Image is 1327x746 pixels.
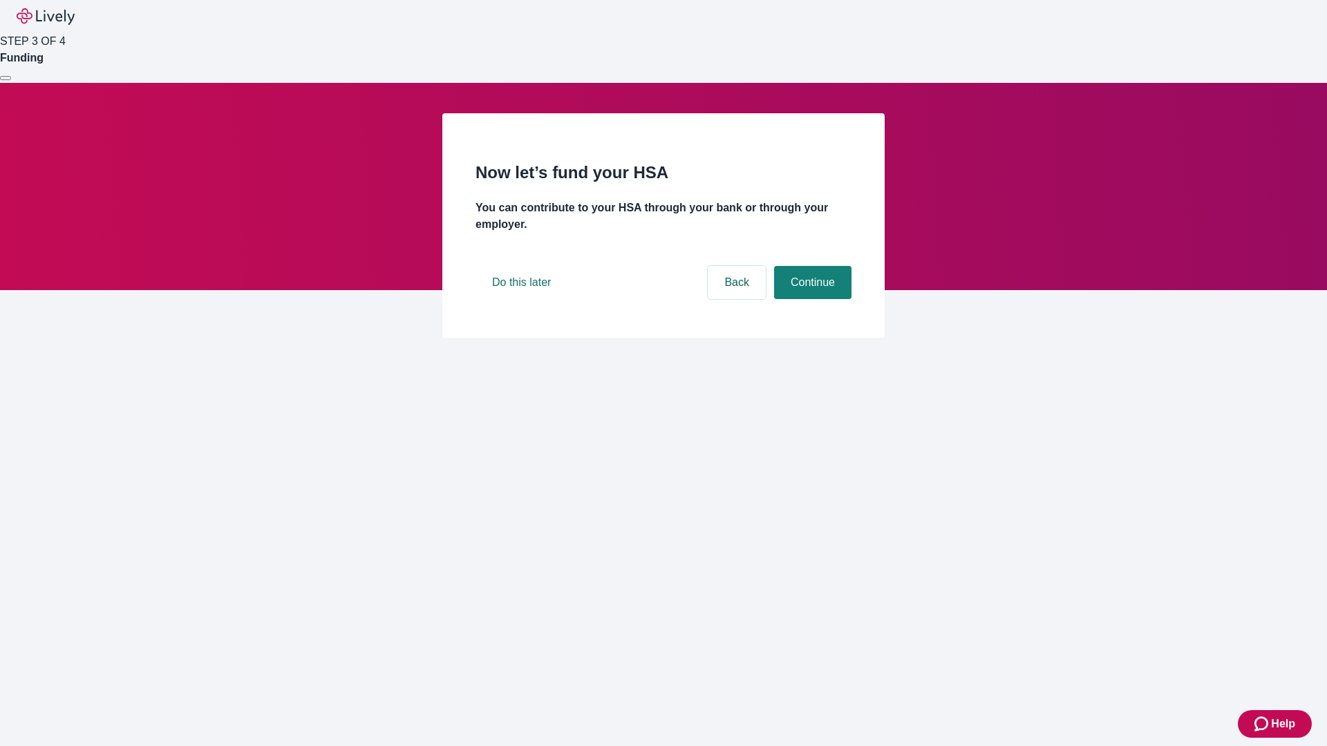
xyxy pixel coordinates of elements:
[1254,716,1271,732] svg: Zendesk support icon
[708,266,766,299] button: Back
[17,8,75,25] img: Lively
[476,266,567,299] button: Do this later
[1271,716,1295,732] span: Help
[774,266,851,299] button: Continue
[476,160,851,185] h2: Now let’s fund your HSA
[1238,710,1312,738] button: Zendesk support iconHelp
[476,200,851,233] h4: You can contribute to your HSA through your bank or through your employer.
